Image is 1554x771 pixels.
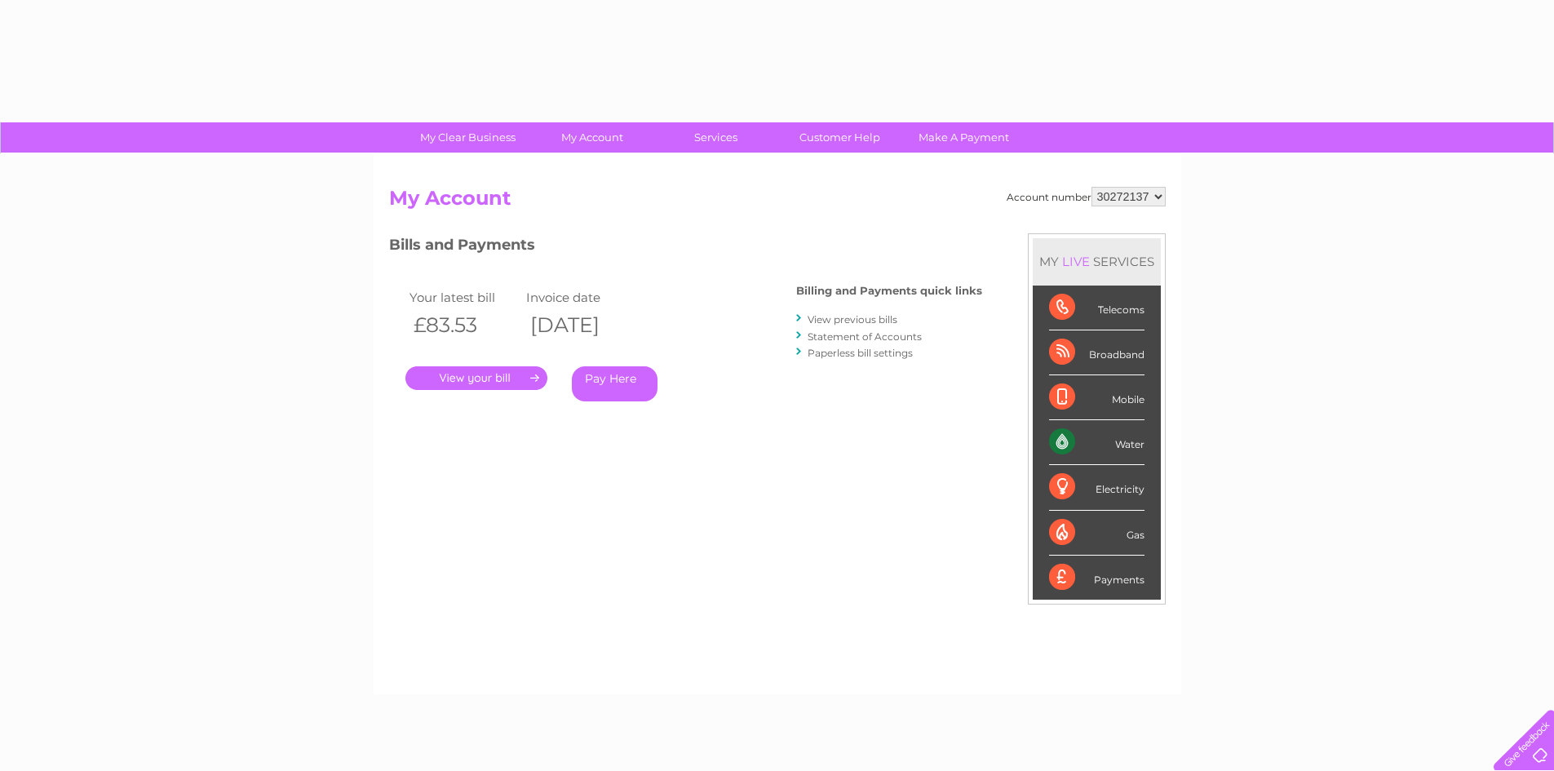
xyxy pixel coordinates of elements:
[1049,286,1144,330] div: Telecoms
[572,366,657,401] a: Pay Here
[522,308,640,342] th: [DATE]
[1007,187,1166,206] div: Account number
[389,187,1166,218] h2: My Account
[808,347,913,359] a: Paperless bill settings
[1049,330,1144,375] div: Broadband
[1049,556,1144,600] div: Payments
[405,308,523,342] th: £83.53
[808,313,897,326] a: View previous bills
[1049,375,1144,420] div: Mobile
[522,286,640,308] td: Invoice date
[389,233,982,262] h3: Bills and Payments
[525,122,659,153] a: My Account
[1049,511,1144,556] div: Gas
[401,122,535,153] a: My Clear Business
[405,286,523,308] td: Your latest bill
[649,122,783,153] a: Services
[796,285,982,297] h4: Billing and Payments quick links
[773,122,907,153] a: Customer Help
[1059,254,1093,269] div: LIVE
[897,122,1031,153] a: Make A Payment
[405,366,547,390] a: .
[1033,238,1161,285] div: MY SERVICES
[1049,420,1144,465] div: Water
[1049,465,1144,510] div: Electricity
[808,330,922,343] a: Statement of Accounts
